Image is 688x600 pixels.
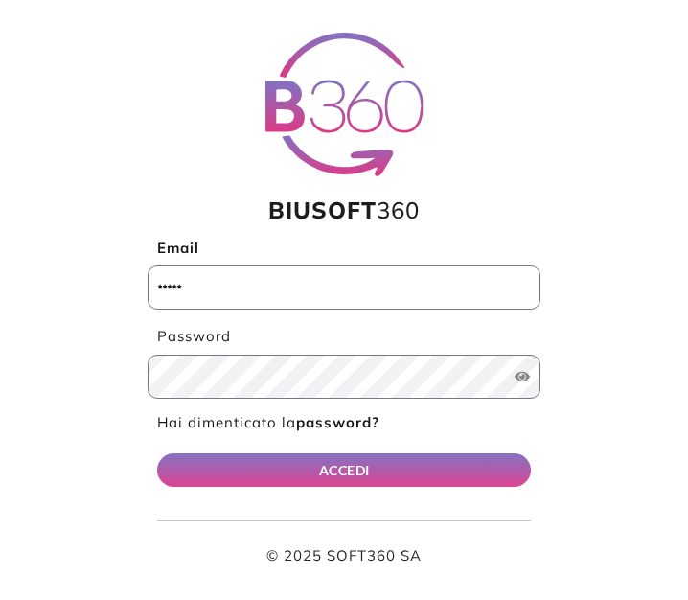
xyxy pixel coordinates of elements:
button: ACCEDI [157,453,531,487]
b: Email [157,239,199,257]
a: Hai dimenticato lapassword? [157,413,379,431]
span: BIUSOFT [268,196,377,224]
label: Password [148,326,540,348]
p: © 2025 SOFT360 SA [157,545,531,567]
b: password? [296,413,379,431]
h1: 360 [148,196,540,224]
